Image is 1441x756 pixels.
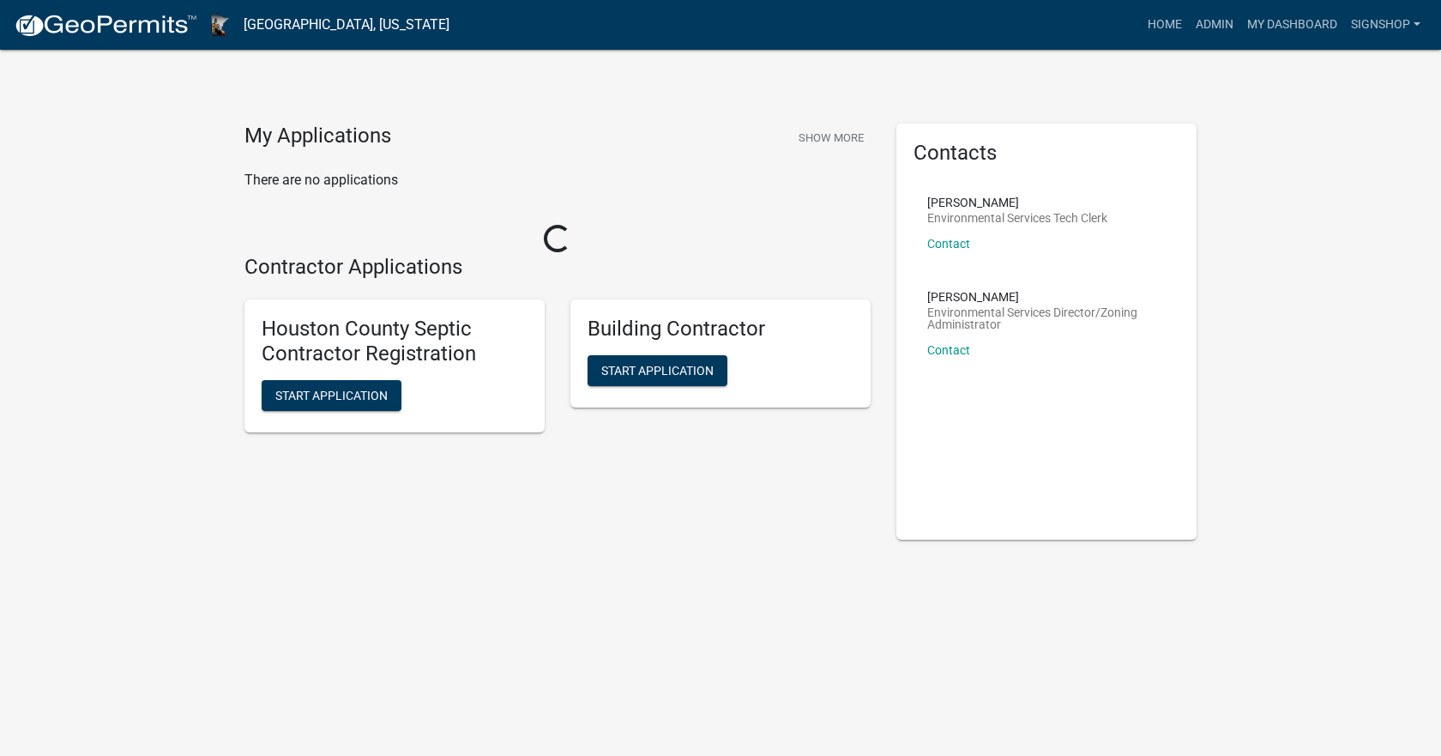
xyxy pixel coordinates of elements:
a: My Dashboard [1240,9,1344,41]
h5: Building Contractor [588,317,853,342]
h5: Houston County Septic Contractor Registration [262,317,528,366]
p: Environmental Services Tech Clerk [927,212,1107,224]
wm-workflow-list-section: Contractor Applications [244,255,871,446]
p: [PERSON_NAME] [927,291,1166,303]
h4: Contractor Applications [244,255,871,280]
a: Home [1141,9,1189,41]
span: Start Application [275,388,388,402]
a: Contact [927,237,970,251]
p: There are no applications [244,170,871,191]
img: Houston County, Minnesota [211,13,230,36]
button: Show More [792,124,871,152]
a: Signshop [1344,9,1427,41]
button: Start Application [262,380,401,411]
span: Start Application [601,364,714,378]
h5: Contacts [913,141,1179,166]
button: Start Application [588,355,727,386]
a: Contact [927,343,970,357]
a: [GEOGRAPHIC_DATA], [US_STATE] [244,10,449,39]
a: Admin [1189,9,1240,41]
p: Environmental Services Director/Zoning Administrator [927,306,1166,330]
p: [PERSON_NAME] [927,197,1107,209]
h4: My Applications [244,124,391,149]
